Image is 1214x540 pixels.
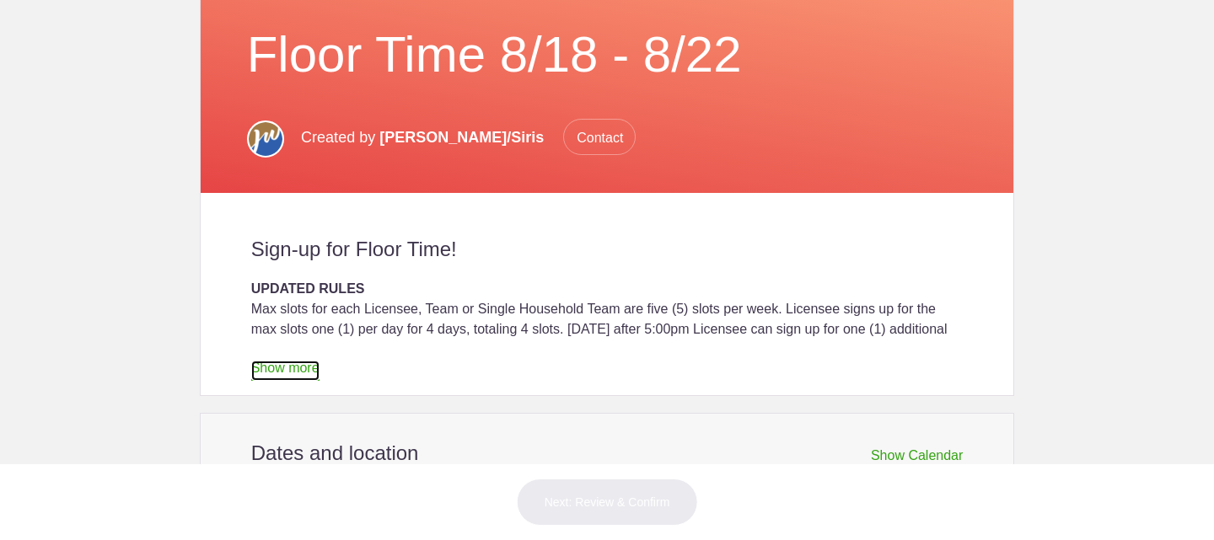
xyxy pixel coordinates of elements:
[247,120,284,158] img: Circle for social
[871,448,963,468] span: Show Calendar
[247,24,968,85] h1: Floor Time 8/18 - 8/22
[379,129,544,146] span: [PERSON_NAME]/Siris
[251,361,320,381] a: Show more
[301,119,636,156] p: Created by
[563,119,636,155] span: Contact
[251,281,365,296] strong: UPDATED RULES
[251,299,964,380] div: Max slots for each Licensee, Team or Single Household Team are five (5) slots per week. Licensee ...
[251,237,964,262] h2: Sign-up for Floor Time!
[251,441,964,466] h2: Dates and location
[517,479,698,526] button: Next: Review & Confirm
